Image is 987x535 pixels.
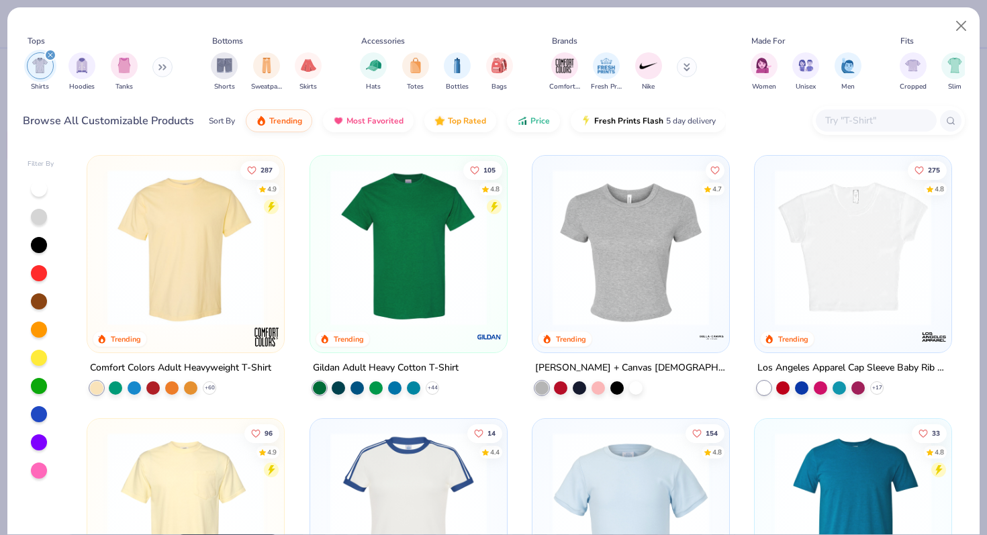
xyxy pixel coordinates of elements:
[912,424,947,443] button: Like
[751,52,778,92] div: filter for Women
[491,82,507,92] span: Bags
[450,58,465,73] img: Bottles Image
[546,169,716,326] img: aa15adeb-cc10-480b-b531-6e6e449d5067
[211,52,238,92] button: filter button
[596,56,616,76] img: Fresh Prints Image
[205,384,215,392] span: + 60
[246,109,312,132] button: Trending
[706,160,724,179] button: Like
[905,58,921,73] img: Cropped Image
[244,424,279,443] button: Like
[27,52,54,92] button: filter button
[259,58,274,73] img: Sweatpants Image
[900,52,927,92] div: filter for Cropped
[402,52,429,92] button: filter button
[295,52,322,92] button: filter button
[841,82,855,92] span: Men
[251,82,282,92] span: Sweatpants
[555,56,575,76] img: Comfort Colors Image
[935,448,944,458] div: 4.8
[900,82,927,92] span: Cropped
[552,35,577,47] div: Brands
[267,448,277,458] div: 4.9
[900,52,927,92] button: filter button
[31,82,49,92] span: Shirts
[716,169,886,326] img: 28425ec1-0436-412d-a053-7d6557a5cd09
[217,58,232,73] img: Shorts Image
[251,52,282,92] div: filter for Sweatpants
[32,58,48,73] img: Shirts Image
[434,115,445,126] img: TopRated.gif
[313,360,459,377] div: Gildan Adult Heavy Cotton T-Shirt
[301,58,316,73] img: Skirts Image
[68,52,95,92] div: filter for Hoodies
[360,52,387,92] div: filter for Hats
[792,52,819,92] div: filter for Unisex
[323,109,414,132] button: Most Favorited
[444,52,471,92] div: filter for Bottles
[254,324,281,350] img: Comfort Colors logo
[751,52,778,92] button: filter button
[947,58,962,73] img: Slim Image
[90,360,271,377] div: Comfort Colors Adult Heavyweight T-Shirt
[489,448,499,458] div: 4.4
[487,430,495,437] span: 14
[941,52,968,92] div: filter for Slim
[251,52,282,92] button: filter button
[768,169,938,326] img: b0603986-75a5-419a-97bc-283c66fe3a23
[752,82,776,92] span: Women
[751,35,785,47] div: Made For
[549,52,580,92] div: filter for Comfort Colors
[69,82,95,92] span: Hoodies
[571,109,726,132] button: Fresh Prints Flash5 day delivery
[921,324,947,350] img: Los Angeles Apparel logo
[68,52,95,92] button: filter button
[835,52,861,92] div: filter for Men
[928,166,940,173] span: 275
[639,56,659,76] img: Nike Image
[941,52,968,92] button: filter button
[642,82,655,92] span: Nike
[463,160,502,179] button: Like
[798,58,814,73] img: Unisex Image
[324,169,493,326] img: db319196-8705-402d-8b46-62aaa07ed94f
[486,52,513,92] div: filter for Bags
[402,52,429,92] div: filter for Totes
[757,360,949,377] div: Los Angeles Apparel Cap Sleeve Baby Rib Crop Top
[117,58,132,73] img: Tanks Image
[267,184,277,194] div: 4.9
[712,448,722,458] div: 4.8
[256,115,267,126] img: trending.gif
[489,184,499,194] div: 4.8
[27,52,54,92] div: filter for Shirts
[935,184,944,194] div: 4.8
[408,58,423,73] img: Totes Image
[424,109,496,132] button: Top Rated
[476,324,503,350] img: Gildan logo
[407,82,424,92] span: Totes
[712,184,722,194] div: 4.7
[949,13,974,39] button: Close
[493,169,663,326] img: c7959168-479a-4259-8c5e-120e54807d6b
[686,424,724,443] button: Like
[900,35,914,47] div: Fits
[448,115,486,126] span: Top Rated
[635,52,662,92] button: filter button
[299,82,317,92] span: Skirts
[360,52,387,92] button: filter button
[269,115,302,126] span: Trending
[115,82,133,92] span: Tanks
[366,82,381,92] span: Hats
[507,109,560,132] button: Price
[214,82,235,92] span: Shorts
[591,82,622,92] span: Fresh Prints
[486,52,513,92] button: filter button
[792,52,819,92] button: filter button
[591,52,622,92] div: filter for Fresh Prints
[535,360,726,377] div: [PERSON_NAME] + Canvas [DEMOGRAPHIC_DATA]' Micro Ribbed Baby Tee
[594,115,663,126] span: Fresh Prints Flash
[872,384,882,392] span: + 17
[427,384,437,392] span: + 44
[101,169,271,326] img: 029b8af0-80e6-406f-9fdc-fdf898547912
[209,115,235,127] div: Sort By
